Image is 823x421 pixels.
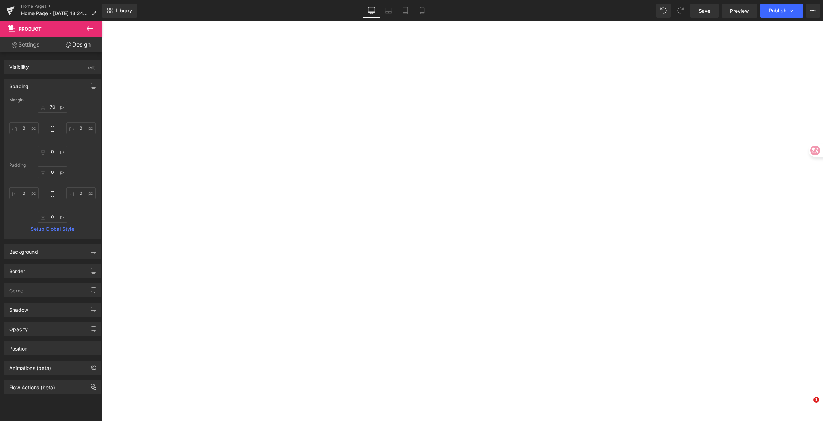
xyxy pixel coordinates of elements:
div: Margin [9,98,96,103]
div: Shadow [9,303,28,313]
a: Mobile [414,4,431,18]
div: Background [9,245,38,255]
a: Desktop [363,4,380,18]
div: Border [9,264,25,274]
div: Padding [9,163,96,168]
input: 0 [38,166,67,178]
div: Spacing [9,79,29,89]
div: Opacity [9,322,28,332]
input: 0 [66,122,96,134]
span: 1 [813,397,819,403]
input: 0 [38,146,67,157]
div: Position [9,342,27,352]
span: Library [116,7,132,14]
iframe: Intercom live chat [799,397,816,414]
span: Preview [730,7,749,14]
a: Design [52,37,104,52]
div: Corner [9,284,25,293]
button: Publish [760,4,803,18]
span: Save [699,7,710,14]
a: Laptop [380,4,397,18]
div: Visibility [9,60,29,70]
input: 0 [66,187,96,199]
a: Setup Global Style [9,226,96,232]
input: 0 [9,187,39,199]
button: More [806,4,820,18]
span: Product [19,26,42,32]
span: Home Page - [DATE] 13:24:23 [21,11,89,16]
input: 0 [38,101,67,113]
a: Tablet [397,4,414,18]
input: 0 [9,122,39,134]
a: Home Pages [21,4,102,9]
button: Undo [656,4,671,18]
button: Redo [673,4,687,18]
span: Publish [769,8,786,13]
div: (All) [88,60,96,72]
div: Animations (beta) [9,361,51,371]
a: New Library [102,4,137,18]
div: Flow Actions (beta) [9,380,55,390]
a: Preview [722,4,757,18]
input: 0 [38,211,67,223]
